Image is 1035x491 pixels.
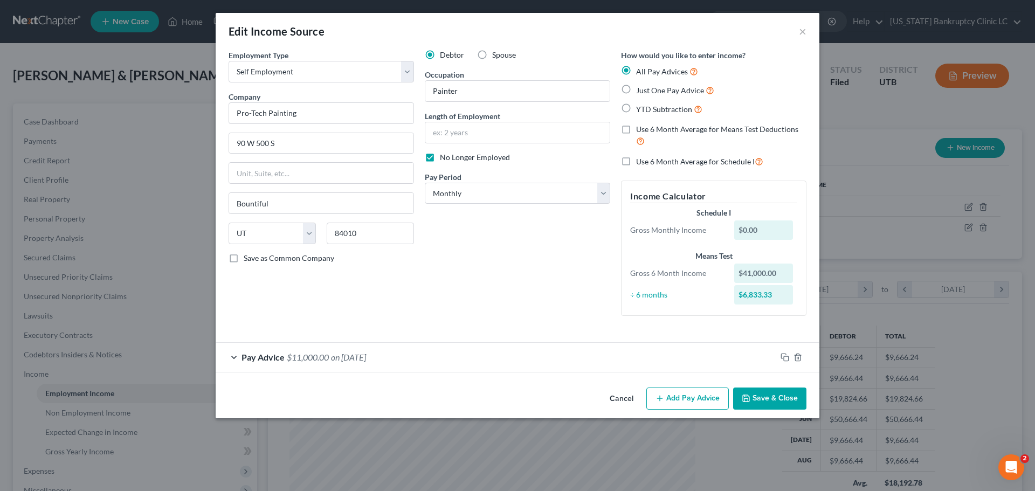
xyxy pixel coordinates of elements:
div: $41,000.00 [734,264,793,283]
span: Debtor [440,50,464,59]
input: Enter address... [229,133,413,154]
span: Company [229,92,260,101]
label: Length of Employment [425,110,500,122]
span: No Longer Employed [440,153,510,162]
span: Use 6 Month Average for Means Test Deductions [636,125,798,134]
span: $11,000.00 [287,352,329,362]
span: on [DATE] [331,352,366,362]
label: How would you like to enter income? [621,50,746,61]
input: ex: 2 years [425,122,610,143]
span: Use 6 Month Average for Schedule I [636,157,755,166]
div: Gross Monthly Income [625,225,729,236]
h5: Income Calculator [630,190,797,203]
span: 2 [1020,454,1029,463]
span: Spouse [492,50,516,59]
button: Cancel [601,389,642,410]
span: Pay Period [425,172,461,182]
button: Add Pay Advice [646,388,729,410]
input: Enter zip... [327,223,414,244]
div: Means Test [630,251,797,261]
input: Enter city... [229,193,413,213]
div: Schedule I [630,208,797,218]
div: Gross 6 Month Income [625,268,729,279]
span: Pay Advice [241,352,285,362]
iframe: Intercom live chat [998,454,1024,480]
span: Just One Pay Advice [636,86,704,95]
button: × [799,25,806,38]
span: All Pay Advices [636,67,688,76]
span: Employment Type [229,51,288,60]
div: Edit Income Source [229,24,325,39]
div: $6,833.33 [734,285,793,305]
button: Save & Close [733,388,806,410]
span: Save as Common Company [244,253,334,262]
input: Unit, Suite, etc... [229,163,413,183]
div: $0.00 [734,220,793,240]
input: -- [425,81,610,101]
label: Occupation [425,69,464,80]
span: YTD Subtraction [636,105,692,114]
input: Search company by name... [229,102,414,124]
div: ÷ 6 months [625,289,729,300]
